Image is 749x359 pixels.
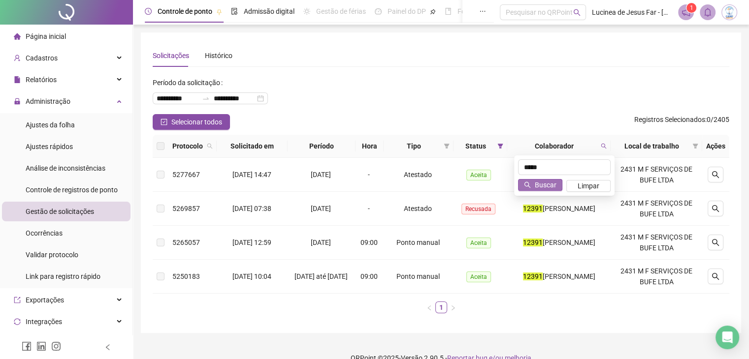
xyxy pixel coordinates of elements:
span: Lucinea de Jesus Far - [GEOGRAPHIC_DATA] [592,7,672,18]
span: Limpar [578,180,599,191]
span: Atestado [404,205,432,212]
span: Controle de ponto [158,7,212,15]
span: Ajustes rápidos [26,143,73,150]
button: Buscar [518,179,562,191]
span: Selecionar todos [171,117,222,127]
span: [DATE] [311,205,331,212]
span: Validar protocolo [26,251,78,259]
a: 1 [436,302,447,313]
span: [PERSON_NAME] [543,272,595,280]
span: Análise de inconsistências [26,164,105,172]
span: search [712,272,719,280]
span: Página inicial [26,32,66,40]
span: Gestão de férias [316,7,366,15]
li: Página anterior [423,301,435,313]
span: left [104,344,111,351]
span: Folha de pagamento [457,7,521,15]
span: search [524,181,531,188]
img: 83834 [722,5,737,20]
div: Open Intercom Messenger [716,326,739,349]
span: Ocorrências [26,229,63,237]
span: sync [14,318,21,325]
span: Administração [26,97,70,105]
span: 09:00 [360,272,378,280]
span: 5250183 [172,272,200,280]
span: notification [682,8,690,17]
span: ellipsis [479,8,486,15]
label: Período da solicitação [153,75,227,90]
span: export [14,297,21,303]
button: right [447,301,459,313]
th: Solicitado em [217,135,288,158]
th: Período [288,135,356,158]
span: Ponto manual [396,239,440,246]
span: Aceita [466,238,491,248]
span: filter [495,139,505,153]
span: [DATE] [311,171,331,179]
span: facebook [22,341,32,351]
span: search [601,143,607,149]
span: Painel do DP [388,7,426,15]
span: Aceita [466,271,491,282]
span: Buscar [535,179,556,190]
span: [DATE] 12:59 [232,239,271,246]
li: Próxima página [447,301,459,313]
span: clock-circle [145,8,152,15]
span: pushpin [216,9,222,15]
span: home [14,33,21,40]
span: Link para registro rápido [26,272,100,280]
span: filter [692,143,698,149]
sup: 1 [686,3,696,13]
span: Integrações [26,318,62,326]
td: 2431 M F SERVIÇOS DE BUFE LTDA [611,192,702,226]
span: Protocolo [172,141,203,151]
span: Exportações [26,296,64,304]
span: Recusada [461,204,495,214]
span: Colaborador [511,141,597,151]
div: Ações [706,141,725,151]
button: left [423,301,435,313]
button: Limpar [566,180,611,192]
span: Cadastros [26,54,58,62]
span: search [599,139,609,153]
span: - [368,205,370,212]
span: swap-right [202,94,210,102]
span: - [368,171,370,179]
span: file [14,76,21,83]
span: : 0 / 2405 [634,114,729,130]
span: Tipo [388,141,440,151]
span: Registros Selecionados [634,116,705,123]
span: to [202,94,210,102]
span: [DATE] 14:47 [232,171,271,179]
span: dashboard [375,8,382,15]
span: Ponto manual [396,272,440,280]
span: filter [442,139,452,153]
span: file-done [231,8,238,15]
span: instagram [51,341,61,351]
span: Local de trabalho [615,141,688,151]
span: search [712,239,719,246]
span: Ajustes da folha [26,121,75,129]
span: [DATE] 07:38 [232,205,271,212]
li: 1 [435,301,447,313]
span: lock [14,98,21,105]
span: Relatórios [26,76,57,84]
th: Hora [356,135,384,158]
span: book [445,8,452,15]
span: search [207,143,213,149]
span: Gestão de solicitações [26,208,94,215]
span: left [426,305,432,311]
span: [PERSON_NAME] [543,205,595,212]
span: Atestado [404,171,432,179]
span: search [712,171,719,179]
span: search [205,139,215,153]
span: [DATE] [311,239,331,246]
div: Solicitações [153,50,189,61]
span: pushpin [430,9,436,15]
span: 09:00 [360,239,378,246]
span: 1 [690,4,693,11]
mark: 12391 [523,272,543,280]
span: filter [690,139,700,153]
span: search [573,9,581,16]
span: [DATE] 10:04 [232,272,271,280]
